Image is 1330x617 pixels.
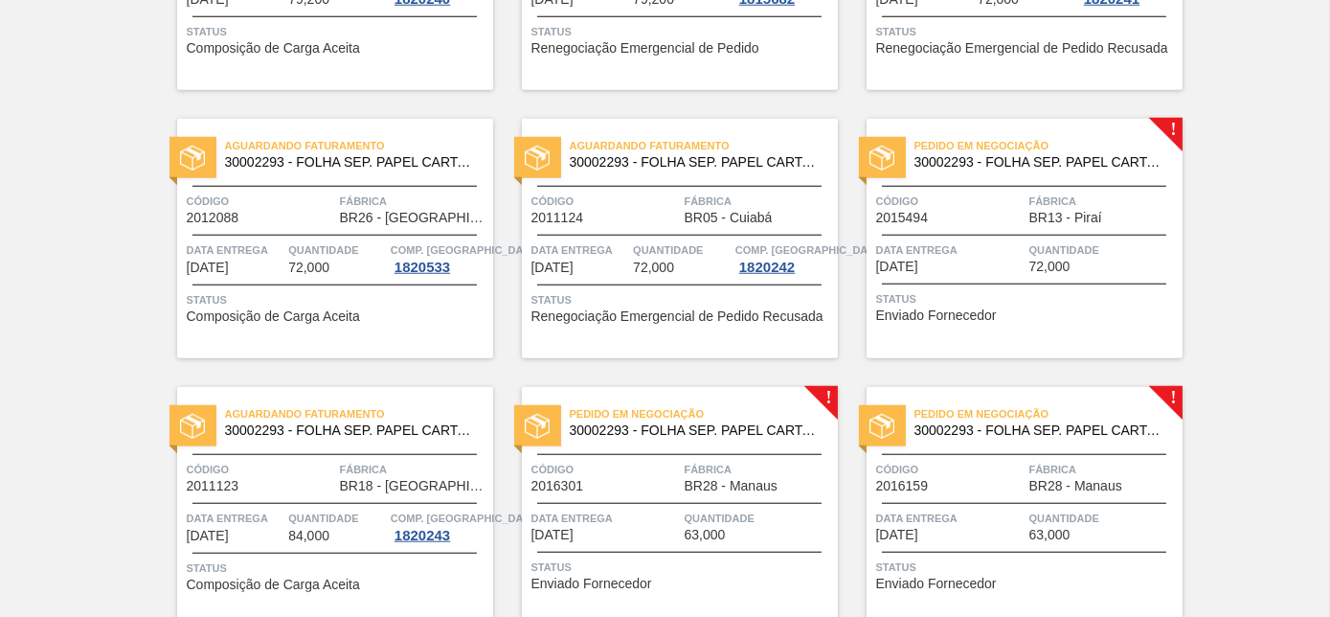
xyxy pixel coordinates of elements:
a: Comp. [GEOGRAPHIC_DATA]1820243 [391,509,488,543]
span: BR26 - Uberlândia [340,211,488,225]
span: 30002293 - FOLHA SEP. PAPEL CARTAO 1200x1000M 350g [570,155,823,170]
span: Status [187,559,488,578]
span: 03/10/2025 [876,260,918,274]
span: Status [187,290,488,309]
span: 15/10/2025 [531,528,574,542]
span: Composição de Carga Aceita [187,41,360,56]
span: Fábrica [685,192,833,211]
span: Aguardando Faturamento [570,136,838,155]
span: Status [876,289,1178,308]
span: Fábrica [340,192,488,211]
span: Aguardando Faturamento [225,136,493,155]
span: Código [876,192,1025,211]
span: Código [187,192,335,211]
img: status [180,146,205,171]
span: Status [876,558,1178,577]
span: Quantidade [1029,240,1178,260]
span: 04/10/2025 [187,529,229,543]
span: Pedido em Negociação [914,404,1183,423]
span: 30002293 - FOLHA SEP. PAPEL CARTAO 1200x1000M 350g [914,155,1167,170]
span: Fábrica [1029,460,1178,479]
span: BR28 - Manaus [685,479,778,493]
span: BR18 - Pernambuco [340,479,488,493]
span: 2012088 [187,211,239,225]
img: status [180,414,205,439]
span: Renegociação Emergencial de Pedido [531,41,759,56]
span: 30002293 - FOLHA SEP. PAPEL CARTAO 1200x1000M 350g [225,423,478,438]
span: Comp. Carga [735,240,884,260]
img: status [869,146,894,171]
span: 63,000 [685,528,726,542]
span: 2016301 [531,479,584,493]
span: Comp. Carga [391,509,539,528]
span: Status [531,22,833,41]
img: status [525,414,550,439]
a: Comp. [GEOGRAPHIC_DATA]1820533 [391,240,488,275]
img: status [525,146,550,171]
span: Enviado Fornecedor [876,577,997,591]
span: Quantidade [288,509,386,528]
span: BR13 - Piraí [1029,211,1102,225]
span: Composição de Carga Aceita [187,578,360,592]
span: Enviado Fornecedor [531,577,652,591]
span: BR05 - Cuiabá [685,211,773,225]
span: Enviado Fornecedor [876,308,997,323]
span: Comp. Carga [391,240,539,260]
span: Código [876,460,1025,479]
span: 2011124 [531,211,584,225]
span: 30/09/2025 [187,261,229,275]
a: Comp. [GEOGRAPHIC_DATA]1820242 [735,240,833,275]
span: Data entrega [876,240,1025,260]
span: Renegociação Emergencial de Pedido Recusada [531,309,823,324]
a: statusAguardando Faturamento30002293 - FOLHA SEP. PAPEL CARTAO 1200x1000M 350gCódigo2012088Fábric... [148,119,493,358]
span: 72,000 [633,261,674,275]
span: Data entrega [187,240,284,260]
span: 30002293 - FOLHA SEP. PAPEL CARTAO 1200x1000M 350g [570,423,823,438]
span: Fábrica [340,460,488,479]
span: Pedido em Negociação [570,404,838,423]
span: 30002293 - FOLHA SEP. PAPEL CARTAO 1200x1000M 350g [914,423,1167,438]
span: Data entrega [876,509,1025,528]
span: Aguardando Faturamento [225,404,493,423]
div: 1820242 [735,260,799,275]
span: Fábrica [1029,192,1178,211]
span: Código [531,192,680,211]
span: Data entrega [531,240,629,260]
span: Quantidade [685,509,833,528]
span: Código [531,460,680,479]
a: !statusPedido em Negociação30002293 - FOLHA SEP. PAPEL CARTAO 1200x1000M 350gCódigo2015494Fábrica... [838,119,1183,358]
span: Quantidade [1029,509,1178,528]
span: 30002293 - FOLHA SEP. PAPEL CARTAO 1200x1000M 350g [225,155,478,170]
div: 1820533 [391,260,454,275]
span: Status [187,22,488,41]
span: Status [531,290,833,309]
div: 1820243 [391,528,454,543]
span: Composição de Carga Aceita [187,309,360,324]
span: Status [876,22,1178,41]
span: 84,000 [288,529,329,543]
span: 01/10/2025 [531,261,574,275]
img: status [869,414,894,439]
a: statusAguardando Faturamento30002293 - FOLHA SEP. PAPEL CARTAO 1200x1000M 350gCódigo2011124Fábric... [493,119,838,358]
span: 63,000 [1029,528,1071,542]
span: Status [531,558,833,577]
span: 72,000 [288,261,329,275]
span: BR28 - Manaus [1029,479,1122,493]
span: Pedido em Negociação [914,136,1183,155]
span: Renegociação Emergencial de Pedido Recusada [876,41,1168,56]
span: 2011123 [187,479,239,493]
span: Data entrega [531,509,680,528]
span: Fábrica [685,460,833,479]
span: Data entrega [187,509,284,528]
span: 16/10/2025 [876,528,918,542]
span: Quantidade [633,240,731,260]
span: Quantidade [288,240,386,260]
span: Código [187,460,335,479]
span: 2015494 [876,211,929,225]
span: 2016159 [876,479,929,493]
span: 72,000 [1029,260,1071,274]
